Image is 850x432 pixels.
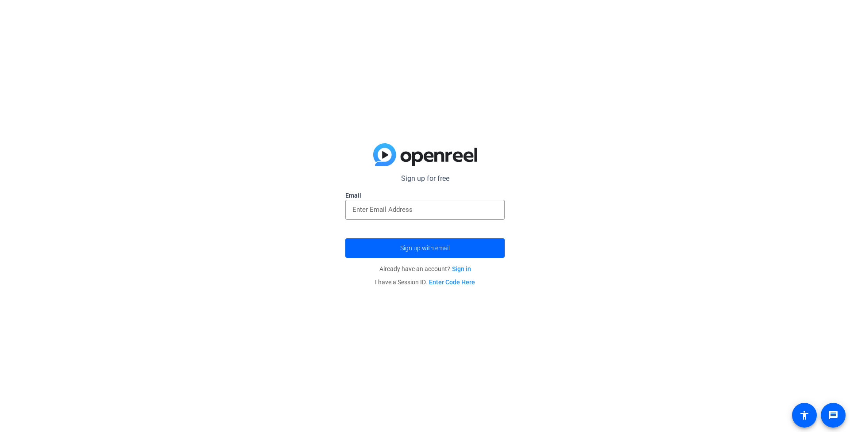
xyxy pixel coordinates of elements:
mat-icon: accessibility [799,410,810,421]
span: Already have an account? [379,265,471,272]
img: blue-gradient.svg [373,143,477,166]
mat-icon: message [828,410,838,421]
p: Sign up for free [345,173,505,184]
label: Email [345,191,505,200]
input: Enter Email Address [352,204,498,215]
a: Sign in [452,265,471,272]
span: I have a Session ID. [375,279,475,286]
button: Sign up with email [345,238,505,258]
a: Enter Code Here [429,279,475,286]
